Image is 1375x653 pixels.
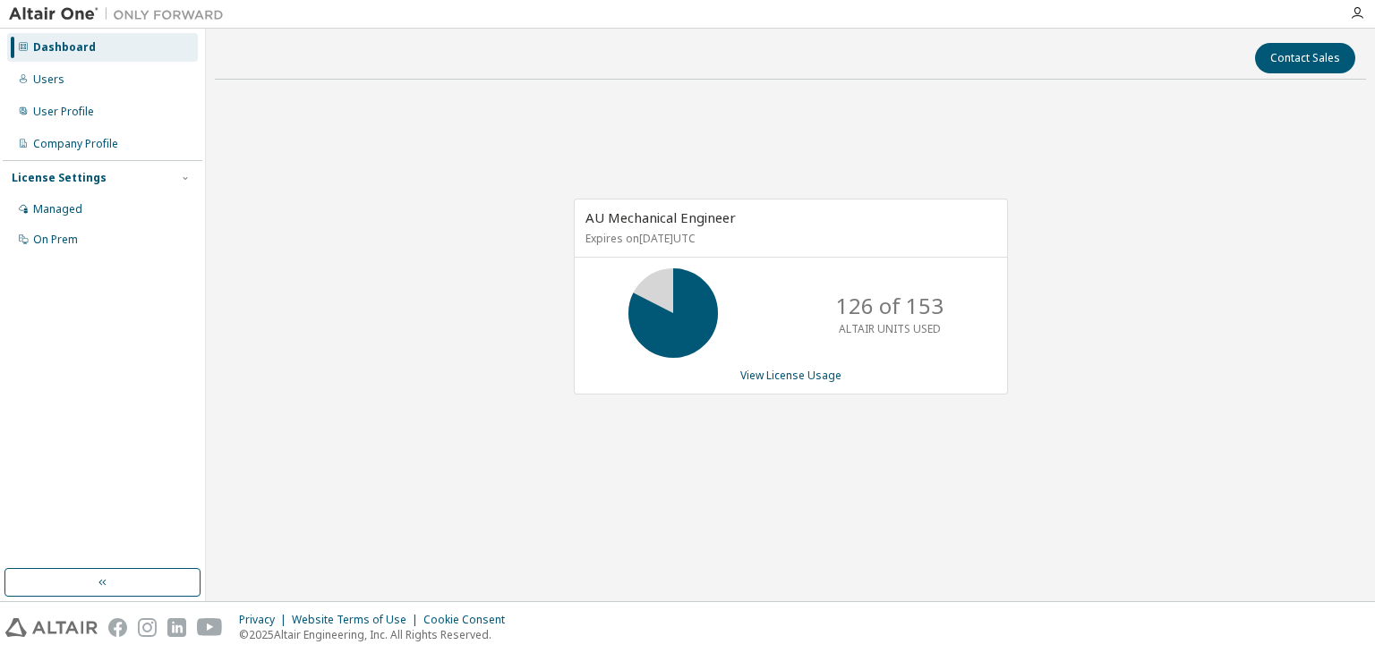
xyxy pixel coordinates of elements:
img: Altair One [9,5,233,23]
span: AU Mechanical Engineer [585,208,736,226]
a: View License Usage [740,368,841,383]
img: youtube.svg [197,618,223,637]
div: Dashboard [33,40,96,55]
div: Cookie Consent [423,613,516,627]
div: Managed [33,202,82,216]
p: Expires on [DATE] UTC [585,231,992,246]
p: 126 of 153 [836,291,944,321]
button: Contact Sales [1255,43,1355,73]
img: instagram.svg [138,618,157,637]
div: Users [33,72,64,87]
div: User Profile [33,105,94,119]
img: linkedin.svg [167,618,186,637]
div: Privacy [239,613,292,627]
img: altair_logo.svg [5,618,98,637]
div: Website Terms of Use [292,613,423,627]
p: ALTAIR UNITS USED [839,321,941,336]
div: License Settings [12,171,107,185]
img: facebook.svg [108,618,127,637]
div: Company Profile [33,137,118,151]
div: On Prem [33,233,78,247]
p: © 2025 Altair Engineering, Inc. All Rights Reserved. [239,627,516,642]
